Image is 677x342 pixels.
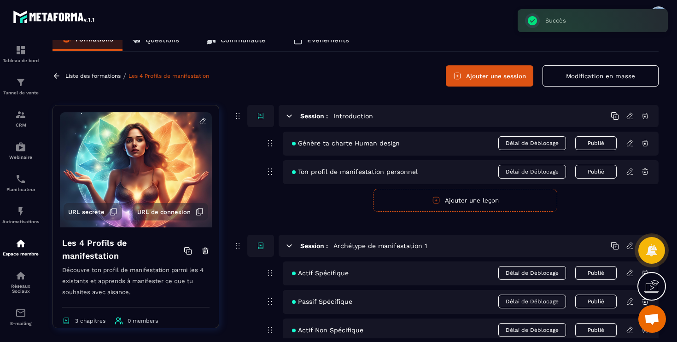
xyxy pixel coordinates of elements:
img: social-network [15,270,26,281]
button: Publié [575,136,617,150]
span: Passif Spécifique [292,298,352,305]
span: URL de connexion [137,209,191,215]
img: logo [13,8,96,25]
img: formation [15,45,26,56]
span: Délai de Déblocage [498,295,566,308]
button: Publié [575,295,617,308]
img: automations [15,238,26,249]
h4: Les 4 Profils de manifestation [62,237,184,262]
p: Planificateur [2,187,39,192]
span: 3 chapitres [75,318,105,324]
a: automationsautomationsWebinaire [2,134,39,167]
a: automationsautomationsEspace membre [2,231,39,263]
span: Actif Non Spécifique [292,326,363,334]
span: URL secrète [68,209,105,215]
img: formation [15,77,26,88]
img: automations [15,206,26,217]
a: formationformationTableau de bord [2,38,39,70]
button: Ajouter une leçon [373,189,557,212]
span: Actif Spécifique [292,269,349,277]
a: Ouvrir le chat [638,305,666,333]
a: social-networksocial-networkRéseaux Sociaux [2,263,39,301]
p: Réseaux Sociaux [2,284,39,294]
span: Génère ta charte Human design [292,139,400,147]
p: Espace membre [2,251,39,256]
p: Communauté [221,36,266,44]
img: email [15,307,26,319]
span: Délai de Déblocage [498,165,566,179]
span: Délai de Déblocage [498,323,566,337]
a: emailemailE-mailing [2,301,39,333]
a: Formations [53,29,123,51]
img: background [60,112,212,227]
p: E-mailing [2,321,39,326]
h5: Introduction [333,111,373,121]
button: Publié [575,323,617,337]
span: 0 members [128,318,158,324]
p: Tunnel de vente [2,90,39,95]
button: Publié [575,165,617,179]
a: formationformationCRM [2,102,39,134]
p: Tableau de bord [2,58,39,63]
p: Webinaire [2,155,39,160]
p: Automatisations [2,219,39,224]
a: formationformationTunnel de vente [2,70,39,102]
h6: Session : [300,242,328,249]
span: Ton profil de manifestation personnel [292,168,418,175]
button: Modification en masse [543,65,659,87]
span: Délai de Déblocage [498,136,566,150]
p: Découvre ton profil de manifestation parmi les 4 existants et apprends à manifester ce que tu sou... [62,265,210,307]
a: Communauté [198,29,275,51]
p: Événements [307,36,349,44]
a: automationsautomationsAutomatisations [2,199,39,231]
a: Les 4 Profils de manifestation [128,73,209,79]
h6: Session : [300,112,328,120]
a: Questions [123,29,188,51]
p: CRM [2,122,39,128]
a: schedulerschedulerPlanificateur [2,167,39,199]
button: URL de connexion [133,203,208,220]
span: / [123,72,126,81]
img: scheduler [15,174,26,185]
h5: Archétype de manifestation 1 [333,241,427,250]
img: formation [15,109,26,120]
img: automations [15,141,26,152]
button: Ajouter une session [446,65,533,87]
button: URL secrète [64,203,122,220]
span: Délai de Déblocage [498,266,566,280]
a: Événements [284,29,358,51]
button: Publié [575,266,617,280]
p: Questions [146,36,179,44]
a: Liste des formations [65,73,121,79]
